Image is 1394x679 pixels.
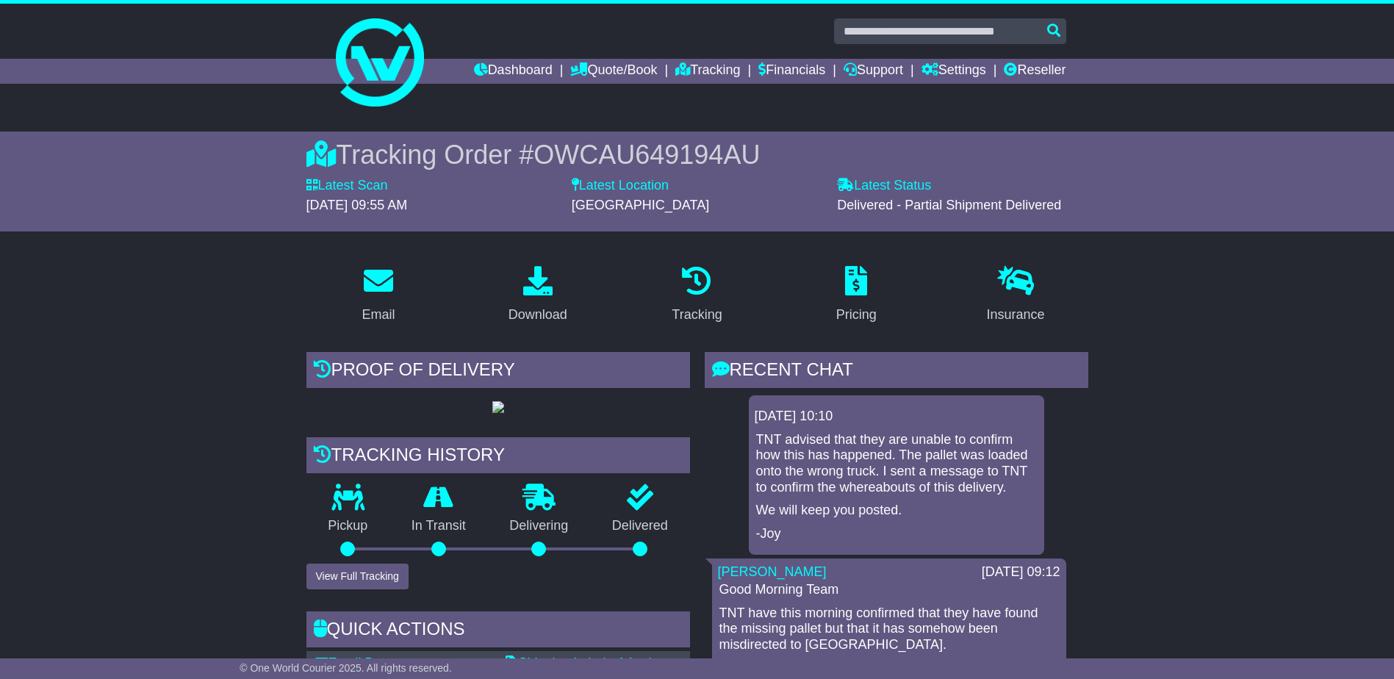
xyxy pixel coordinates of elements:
[982,564,1060,581] div: [DATE] 09:12
[675,59,740,84] a: Tracking
[719,582,1059,598] p: Good Morning Team
[474,59,553,84] a: Dashboard
[662,261,731,330] a: Tracking
[389,518,488,534] p: In Transit
[352,261,404,330] a: Email
[306,139,1088,170] div: Tracking Order #
[756,526,1037,542] p: -Joy
[705,352,1088,392] div: RECENT CHAT
[572,198,709,212] span: [GEOGRAPHIC_DATA]
[590,518,690,534] p: Delivered
[306,178,388,194] label: Latest Scan
[844,59,903,84] a: Support
[306,518,390,534] p: Pickup
[492,401,504,413] img: GetPodImage
[987,305,1045,325] div: Insurance
[362,305,395,325] div: Email
[570,59,657,84] a: Quote/Book
[836,305,877,325] div: Pricing
[572,178,669,194] label: Latest Location
[977,261,1055,330] a: Insurance
[506,655,675,670] a: Shipping Label - A4 printer
[921,59,986,84] a: Settings
[837,198,1061,212] span: Delivered - Partial Shipment Delivered
[533,140,760,170] span: OWCAU649194AU
[488,518,591,534] p: Delivering
[755,409,1038,425] div: [DATE] 10:10
[240,662,452,674] span: © One World Courier 2025. All rights reserved.
[827,261,886,330] a: Pricing
[758,59,825,84] a: Financials
[672,305,722,325] div: Tracking
[306,437,690,477] div: Tracking history
[756,432,1037,495] p: TNT advised that they are unable to confirm how this has happened. The pallet was loaded onto the...
[509,305,567,325] div: Download
[306,611,690,651] div: Quick Actions
[756,503,1037,519] p: We will keep you posted.
[718,564,827,579] a: [PERSON_NAME]
[719,606,1059,653] p: TNT have this morning confirmed that they have found the missing pallet but that it has somehow b...
[837,178,931,194] label: Latest Status
[1004,59,1066,84] a: Reseller
[306,564,409,589] button: View Full Tracking
[315,655,432,670] a: Email Documents
[306,198,408,212] span: [DATE] 09:55 AM
[499,261,577,330] a: Download
[306,352,690,392] div: Proof of Delivery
